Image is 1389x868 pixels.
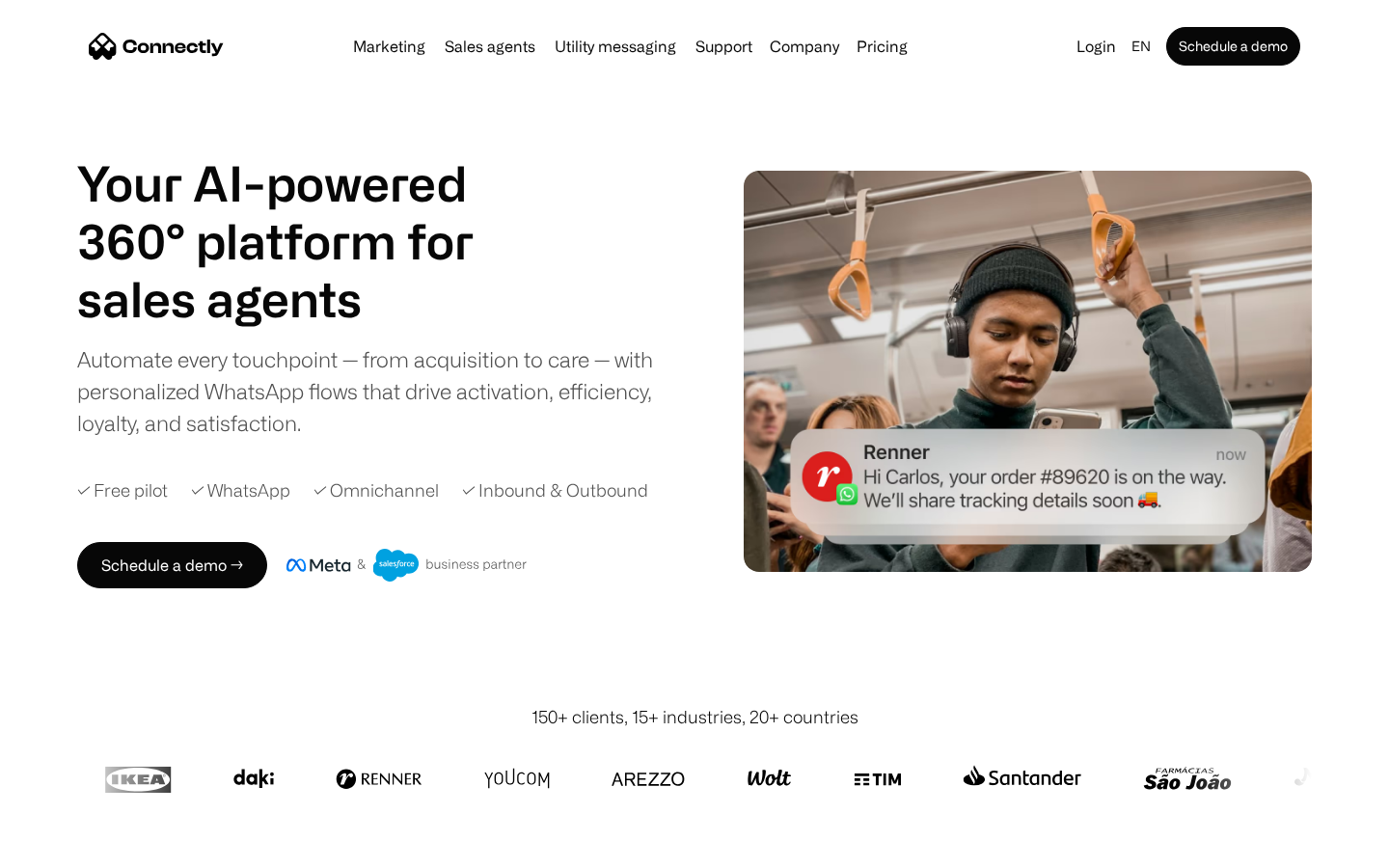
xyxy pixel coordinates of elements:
[77,270,521,328] h1: sales agents
[77,542,267,588] a: Schedule a demo →
[77,270,521,328] div: carousel
[77,154,521,270] h1: Your AI-powered 360° platform for
[770,33,839,60] div: Company
[191,477,290,503] div: ✓ WhatsApp
[1069,33,1124,60] a: Login
[19,832,116,861] aside: Language selected: English
[688,39,760,54] a: Support
[345,39,433,54] a: Marketing
[39,834,116,861] ul: Language list
[849,39,915,54] a: Pricing
[77,477,168,503] div: ✓ Free pilot
[531,704,858,730] div: 150+ clients, 15+ industries, 20+ countries
[547,39,684,54] a: Utility messaging
[462,477,648,503] div: ✓ Inbound & Outbound
[77,270,521,328] div: 1 of 4
[286,549,528,582] img: Meta and Salesforce business partner badge.
[1166,27,1300,66] a: Schedule a demo
[764,33,845,60] div: Company
[1131,33,1151,60] div: en
[77,343,685,439] div: Automate every touchpoint — from acquisition to care — with personalized WhatsApp flows that driv...
[1124,33,1162,60] div: en
[89,32,224,61] a: home
[437,39,543,54] a: Sales agents
[313,477,439,503] div: ✓ Omnichannel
